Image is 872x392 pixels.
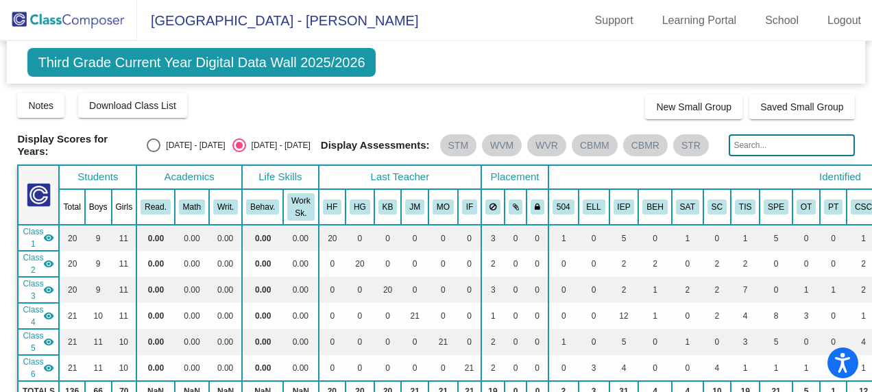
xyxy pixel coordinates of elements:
[548,189,579,225] th: 504 Plan
[287,193,314,221] button: Work Sk.
[283,251,318,277] td: 0.00
[175,303,209,329] td: 0.00
[526,251,548,277] td: 0
[428,303,458,329] td: 0
[458,189,481,225] th: Isabella Forget
[731,355,760,381] td: 1
[59,355,84,381] td: 21
[584,10,644,32] a: Support
[792,355,820,381] td: 1
[656,101,731,112] span: New Small Group
[548,329,579,355] td: 1
[136,251,175,277] td: 0.00
[792,277,820,303] td: 1
[672,225,703,251] td: 1
[638,225,671,251] td: 0
[428,251,458,277] td: 0
[346,189,374,225] th: Haley Goodlin
[638,277,671,303] td: 1
[136,225,175,251] td: 0.00
[112,189,137,225] th: Girls
[112,225,137,251] td: 11
[428,277,458,303] td: 0
[112,355,137,381] td: 10
[319,329,346,355] td: 0
[505,303,527,329] td: 0
[672,251,703,277] td: 0
[820,303,847,329] td: 0
[638,355,671,381] td: 0
[242,303,283,329] td: 0.00
[638,329,671,355] td: 0
[526,355,548,381] td: 0
[481,355,505,381] td: 2
[374,251,402,277] td: 0
[136,329,175,355] td: 0.00
[553,199,574,215] button: 504
[579,225,609,251] td: 0
[59,165,136,189] th: Students
[319,251,346,277] td: 0
[85,329,112,355] td: 11
[645,95,742,119] button: New Small Group
[481,251,505,277] td: 2
[141,199,171,215] button: Read.
[147,138,310,152] mat-radio-group: Select an option
[749,95,854,119] button: Saved Small Group
[209,225,242,251] td: 0.00
[731,251,760,277] td: 2
[579,303,609,329] td: 0
[401,355,428,381] td: 0
[112,329,137,355] td: 10
[209,355,242,381] td: 0.00
[401,189,428,225] th: Jenna Maine
[481,303,505,329] td: 1
[526,225,548,251] td: 0
[374,329,402,355] td: 0
[112,251,137,277] td: 11
[623,134,668,156] mat-chip: CBMR
[731,277,760,303] td: 7
[820,189,847,225] th: Physical Therapy
[548,355,579,381] td: 0
[792,303,820,329] td: 3
[505,277,527,303] td: 0
[735,199,755,215] button: TIS
[23,225,43,250] span: Class 1
[85,277,112,303] td: 9
[676,199,699,215] button: SAT
[481,329,505,355] td: 2
[572,134,618,156] mat-chip: CBMM
[638,303,671,329] td: 1
[579,189,609,225] th: English Language Learner
[85,225,112,251] td: 9
[209,329,242,355] td: 0.00
[797,199,816,215] button: OT
[179,199,205,215] button: Math
[242,277,283,303] td: 0.00
[672,303,703,329] td: 0
[731,329,760,355] td: 3
[760,189,792,225] th: Speech services
[792,329,820,355] td: 0
[43,336,54,347] mat-icon: visibility
[18,303,59,329] td: Jenna Maine - No Class Name
[242,329,283,355] td: 0.00
[760,277,792,303] td: 0
[319,165,482,189] th: Last Teacher
[672,277,703,303] td: 2
[27,48,375,77] span: Third Grade Current Year Digital Data Wall 2025/2026
[350,199,370,215] button: HG
[703,329,731,355] td: 0
[703,303,731,329] td: 2
[319,189,346,225] th: Hymandria Ferrell
[112,303,137,329] td: 11
[505,251,527,277] td: 0
[609,355,639,381] td: 4
[526,189,548,225] th: Keep with teacher
[209,251,242,277] td: 0.00
[672,329,703,355] td: 1
[23,278,43,302] span: Class 3
[820,251,847,277] td: 0
[548,251,579,277] td: 0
